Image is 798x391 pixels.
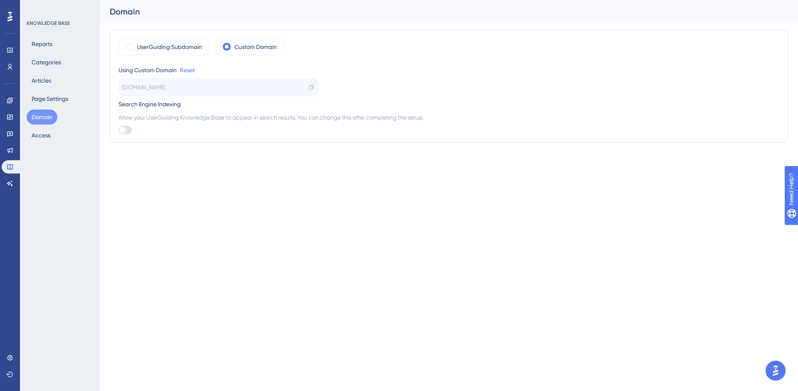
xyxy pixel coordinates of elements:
[118,99,779,109] div: Search Engine Indexing
[122,82,165,92] span: [DOMAIN_NAME]
[110,6,767,17] div: Domain
[27,20,70,27] div: KNOWLEDGE BASE
[27,37,57,51] button: Reports
[180,65,195,75] a: Reset
[118,112,779,122] span: Allow your UserGuiding Knowledge Base to appear in search results. You can change this after comp...
[27,128,55,143] button: Access
[20,2,52,12] span: Need Help?
[137,42,202,52] label: UserGuiding Subdomain
[234,42,277,52] label: Custom Domain
[763,358,788,383] iframe: UserGuiding AI Assistant Launcher
[27,73,56,88] button: Articles
[27,110,57,125] button: Domain
[118,65,177,75] div: Using Custom Domain
[27,55,66,70] button: Categories
[27,91,73,106] button: Page Settings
